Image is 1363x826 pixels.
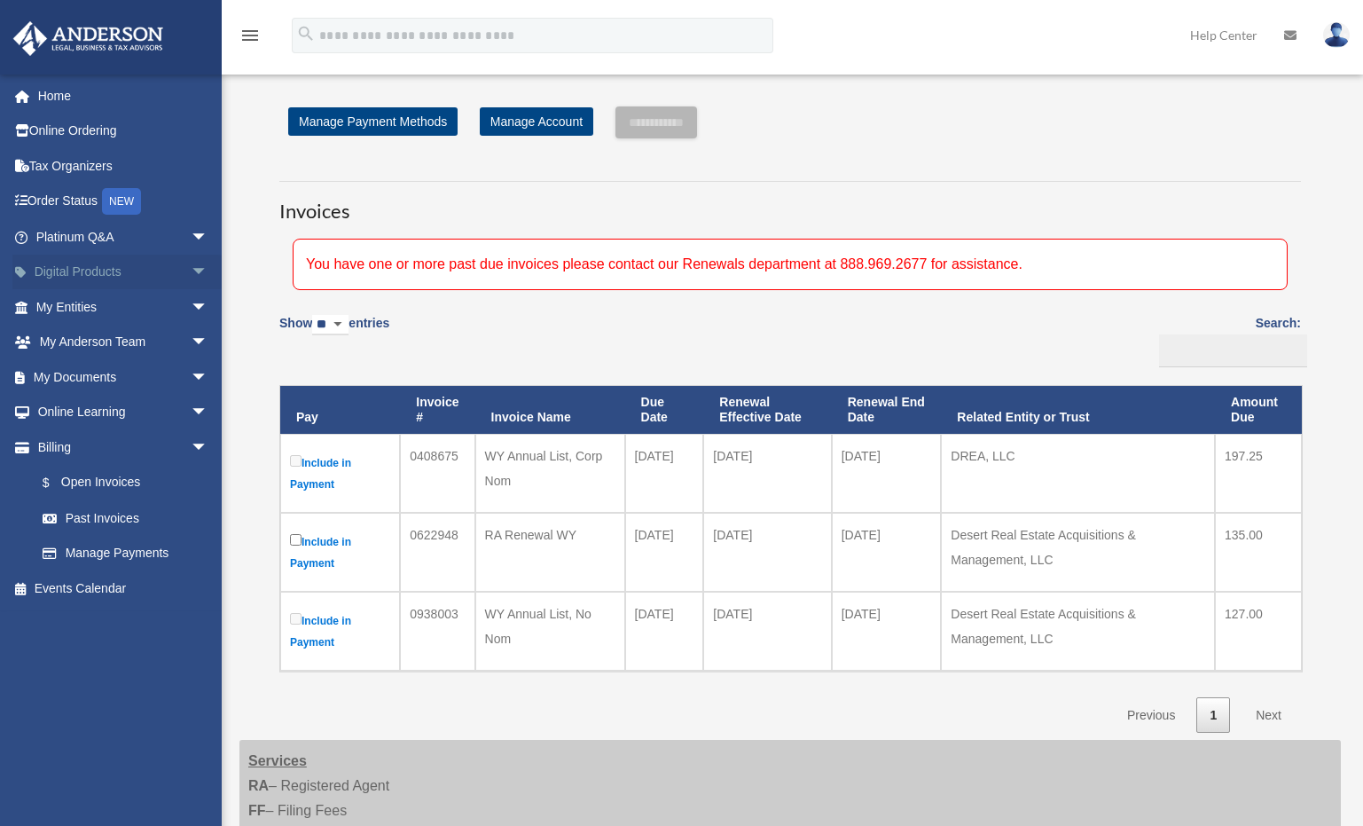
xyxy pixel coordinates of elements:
[703,434,831,513] td: [DATE]
[191,219,226,256] span: arrow_drop_down
[475,386,625,434] th: Invoice Name: activate to sort column ascending
[8,21,168,56] img: Anderson Advisors Platinum Portal
[12,429,226,465] a: Billingarrow_drop_down
[12,289,235,325] a: My Entitiesarrow_drop_down
[248,778,269,793] strong: RA
[296,24,316,43] i: search
[279,312,389,353] label: Show entries
[12,148,235,184] a: Tax Organizers
[191,359,226,396] span: arrow_drop_down
[1114,697,1188,734] a: Previous
[12,114,235,149] a: Online Ordering
[191,395,226,431] span: arrow_drop_down
[1215,434,1302,513] td: 197.25
[312,315,349,335] select: Showentries
[400,386,474,434] th: Invoice #: activate to sort column ascending
[625,592,704,671] td: [DATE]
[703,513,831,592] td: [DATE]
[400,434,474,513] td: 0408675
[625,386,704,434] th: Due Date: activate to sort column ascending
[191,289,226,326] span: arrow_drop_down
[191,255,226,291] span: arrow_drop_down
[25,465,217,501] a: $Open Invoices
[1196,697,1230,734] a: 1
[1215,513,1302,592] td: 135.00
[1242,697,1295,734] a: Next
[832,592,942,671] td: [DATE]
[1215,592,1302,671] td: 127.00
[290,610,390,653] label: Include in Payment
[191,325,226,361] span: arrow_drop_down
[12,184,235,220] a: Order StatusNEW
[1323,22,1350,48] img: User Pic
[102,188,141,215] div: NEW
[25,536,226,571] a: Manage Payments
[290,452,390,495] label: Include in Payment
[12,78,235,114] a: Home
[25,500,226,536] a: Past Invoices
[625,434,704,513] td: [DATE]
[485,444,615,493] div: WY Annual List, Corp Nom
[485,602,615,651] div: WY Annual List, No Nom
[279,181,1301,225] h3: Invoices
[288,107,458,136] a: Manage Payment Methods
[12,359,235,395] a: My Documentsarrow_drop_down
[191,429,226,466] span: arrow_drop_down
[703,592,831,671] td: [DATE]
[832,434,942,513] td: [DATE]
[1159,334,1307,368] input: Search:
[941,592,1215,671] td: Desert Real Estate Acquisitions & Management, LLC
[248,753,307,768] strong: Services
[485,523,615,547] div: RA Renewal WY
[400,592,474,671] td: 0938003
[280,386,400,434] th: Pay: activate to sort column descending
[12,255,235,290] a: Digital Productsarrow_drop_down
[941,386,1215,434] th: Related Entity or Trust: activate to sort column ascending
[293,239,1288,290] div: You have one or more past due invoices please contact our Renewals department at 888.969.2677 for...
[239,25,261,46] i: menu
[1153,312,1301,367] label: Search:
[12,395,235,430] a: Online Learningarrow_drop_down
[239,31,261,46] a: menu
[480,107,593,136] a: Manage Account
[832,386,942,434] th: Renewal End Date: activate to sort column ascending
[12,325,235,360] a: My Anderson Teamarrow_drop_down
[625,513,704,592] td: [DATE]
[12,570,235,606] a: Events Calendar
[290,531,390,574] label: Include in Payment
[290,455,302,467] input: Include in Payment
[400,513,474,592] td: 0622948
[12,219,235,255] a: Platinum Q&Aarrow_drop_down
[248,803,266,818] strong: FF
[832,513,942,592] td: [DATE]
[941,434,1215,513] td: DREA, LLC
[703,386,831,434] th: Renewal Effective Date: activate to sort column ascending
[1215,386,1302,434] th: Amount Due: activate to sort column ascending
[941,513,1215,592] td: Desert Real Estate Acquisitions & Management, LLC
[52,472,61,494] span: $
[290,534,302,546] input: Include in Payment
[290,613,302,625] input: Include in Payment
